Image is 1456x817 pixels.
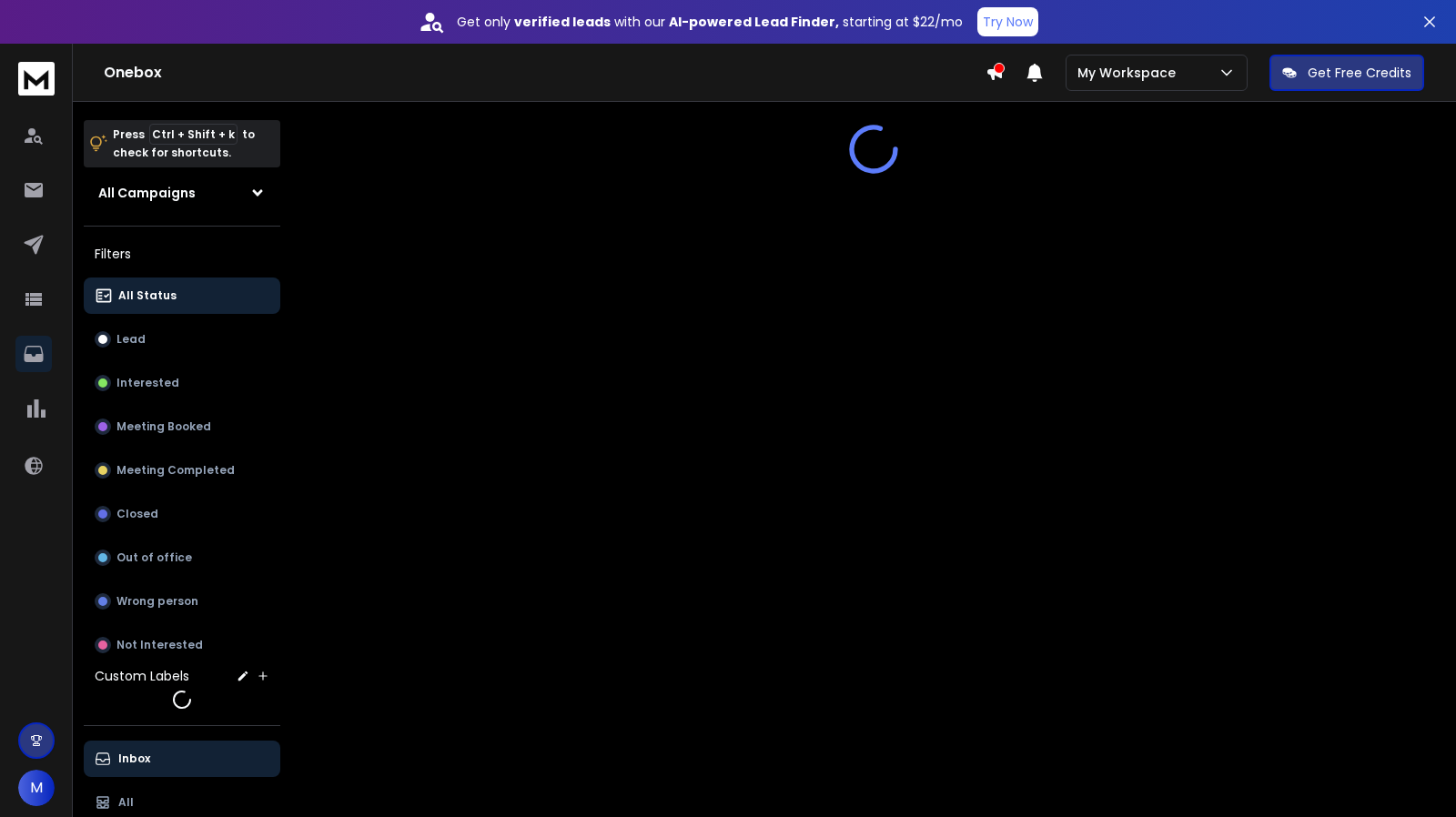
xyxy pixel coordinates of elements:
[84,175,280,211] button: All Campaigns
[116,550,192,565] p: Out of office
[116,332,146,347] p: Lead
[118,795,134,810] p: All
[457,13,963,31] p: Get only with our starting at $22/mo
[84,496,280,532] button: Closed
[514,13,611,31] strong: verified leads
[84,241,280,267] h3: Filters
[104,62,986,84] h1: Onebox
[84,741,280,777] button: Inbox
[84,583,280,620] button: Wrong person
[18,770,55,806] button: M
[118,288,177,303] p: All Status
[18,62,55,96] img: logo
[84,365,280,401] button: Interested
[149,124,238,145] span: Ctrl + Shift + k
[116,463,235,478] p: Meeting Completed
[84,408,280,445] button: Meeting Booked
[84,321,280,358] button: Lead
[113,126,255,162] p: Press to check for shortcuts.
[1269,55,1424,91] button: Get Free Credits
[84,540,280,576] button: Out of office
[977,7,1038,36] button: Try Now
[983,13,1033,31] p: Try Now
[84,627,280,663] button: Not Interested
[84,277,280,314] button: All Status
[118,751,150,766] p: Inbox
[98,184,196,202] h1: All Campaigns
[669,13,839,31] strong: AI-powered Lead Finder,
[116,507,158,521] p: Closed
[95,667,189,685] h3: Custom Labels
[116,638,203,652] p: Not Interested
[1308,64,1411,82] p: Get Free Credits
[116,594,198,609] p: Wrong person
[116,376,179,390] p: Interested
[84,452,280,489] button: Meeting Completed
[116,419,211,434] p: Meeting Booked
[1077,64,1183,82] p: My Workspace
